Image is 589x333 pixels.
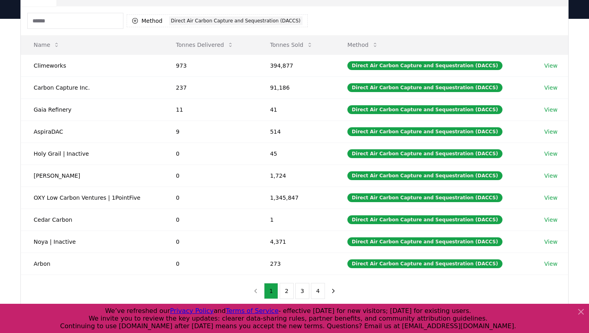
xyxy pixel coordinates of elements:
[347,171,502,180] div: Direct Air Carbon Capture and Sequestration (DACCS)
[347,61,502,70] div: Direct Air Carbon Capture and Sequestration (DACCS)
[347,83,502,92] div: Direct Air Carbon Capture and Sequestration (DACCS)
[347,149,502,158] div: Direct Air Carbon Capture and Sequestration (DACCS)
[544,194,557,202] a: View
[21,98,163,120] td: Gaia Refinery
[163,120,257,142] td: 9
[257,120,335,142] td: 514
[257,231,335,253] td: 4,371
[544,216,557,224] a: View
[127,14,308,27] button: MethodDirect Air Carbon Capture and Sequestration (DACCS)
[21,120,163,142] td: AspiraDAC
[327,283,340,299] button: next page
[21,142,163,164] td: Holy Grail | Inactive
[163,253,257,275] td: 0
[347,127,502,136] div: Direct Air Carbon Capture and Sequestration (DACCS)
[163,98,257,120] td: 11
[257,142,335,164] td: 45
[264,37,319,53] button: Tonnes Sold
[544,106,557,114] a: View
[169,37,240,53] button: Tonnes Delivered
[163,209,257,231] td: 0
[163,142,257,164] td: 0
[21,231,163,253] td: Noya | Inactive
[544,84,557,92] a: View
[169,16,303,25] div: Direct Air Carbon Capture and Sequestration (DACCS)
[257,164,335,187] td: 1,724
[257,76,335,98] td: 91,186
[21,54,163,76] td: Climeworks
[544,62,557,70] a: View
[544,260,557,268] a: View
[295,283,309,299] button: 3
[257,209,335,231] td: 1
[347,237,502,246] div: Direct Air Carbon Capture and Sequestration (DACCS)
[21,209,163,231] td: Cedar Carbon
[27,37,66,53] button: Name
[544,150,557,158] a: View
[21,76,163,98] td: Carbon Capture Inc.
[163,187,257,209] td: 0
[264,283,278,299] button: 1
[544,172,557,180] a: View
[311,283,325,299] button: 4
[280,283,294,299] button: 2
[347,105,502,114] div: Direct Air Carbon Capture and Sequestration (DACCS)
[21,164,163,187] td: [PERSON_NAME]
[163,231,257,253] td: 0
[544,128,557,136] a: View
[163,164,257,187] td: 0
[257,187,335,209] td: 1,345,847
[257,54,335,76] td: 394,877
[341,37,385,53] button: Method
[347,193,502,202] div: Direct Air Carbon Capture and Sequestration (DACCS)
[163,54,257,76] td: 973
[347,259,502,268] div: Direct Air Carbon Capture and Sequestration (DACCS)
[257,98,335,120] td: 41
[347,215,502,224] div: Direct Air Carbon Capture and Sequestration (DACCS)
[163,76,257,98] td: 237
[21,253,163,275] td: Arbon
[257,253,335,275] td: 273
[21,187,163,209] td: OXY Low Carbon Ventures | 1PointFive
[544,238,557,246] a: View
